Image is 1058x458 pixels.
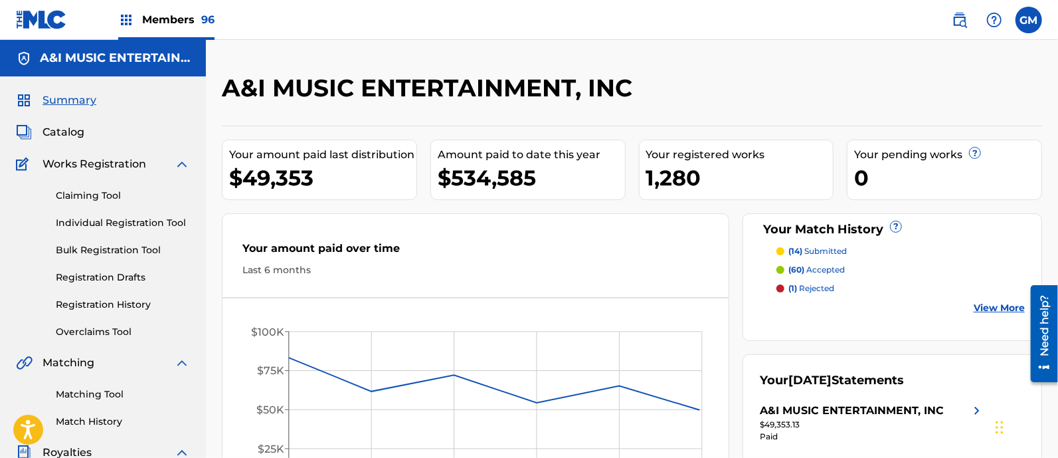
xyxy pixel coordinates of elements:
[174,156,190,172] img: expand
[760,419,985,431] div: $49,353.13
[16,124,84,140] a: CatalogCatalog
[142,12,215,27] span: Members
[201,13,215,26] span: 96
[242,241,709,263] div: Your amount paid over time
[16,10,67,29] img: MLC Logo
[986,12,1002,28] img: help
[16,355,33,371] img: Matching
[258,443,284,455] tspan: $25K
[760,403,985,443] a: A&I MUSIC ENTERTAINMENT, INCright chevron icon$49,353.13Paid
[760,403,944,419] div: A&I MUSIC ENTERTAINMENT, INC
[854,147,1041,163] div: Your pending works
[760,372,904,390] div: Your Statements
[43,92,96,108] span: Summary
[996,407,1004,447] div: Drag
[969,403,985,419] img: right chevron icon
[56,189,190,203] a: Claiming Tool
[222,73,639,103] h2: A&I MUSIC ENTERTAINMENT, INC
[16,92,96,108] a: SummarySummary
[946,7,973,33] a: Public Search
[776,245,1025,257] a: (14) submitted
[776,264,1025,276] a: (60) accepted
[43,355,94,371] span: Matching
[438,163,625,193] div: $534,585
[788,246,802,256] span: (14)
[43,124,84,140] span: Catalog
[952,12,968,28] img: search
[891,221,901,232] span: ?
[438,147,625,163] div: Amount paid to date this year
[992,394,1058,458] iframe: Chat Widget
[56,388,190,401] a: Matching Tool
[242,263,709,277] div: Last 6 months
[970,148,980,158] span: ?
[56,298,190,312] a: Registration History
[788,373,832,388] span: [DATE]
[981,7,1008,33] div: Help
[788,283,834,294] p: rejected
[251,326,284,338] tspan: $100K
[56,243,190,257] a: Bulk Registration Tool
[229,163,416,193] div: $49,353
[788,283,797,293] span: (1)
[776,283,1025,294] a: (1) rejected
[56,271,190,285] a: Registration Drafts
[16,156,33,172] img: Works Registration
[788,264,845,276] p: accepted
[760,221,1025,239] div: Your Match History
[646,147,834,163] div: Your registered works
[16,92,32,108] img: Summary
[229,147,416,163] div: Your amount paid last distribution
[56,325,190,339] a: Overclaims Tool
[256,403,284,416] tspan: $50K
[16,124,32,140] img: Catalog
[257,364,284,377] tspan: $75K
[16,51,32,66] img: Accounts
[788,245,847,257] p: submitted
[1021,281,1058,388] iframe: Resource Center
[1015,7,1042,33] div: User Menu
[56,216,190,230] a: Individual Registration Tool
[788,265,804,275] span: (60)
[40,51,190,66] h5: A&I MUSIC ENTERTAINMENT, INC
[56,415,190,429] a: Match History
[118,12,134,28] img: Top Rightsholders
[646,163,834,193] div: 1,280
[974,301,1025,315] a: View More
[760,431,985,443] div: Paid
[43,156,146,172] span: Works Registration
[854,163,1041,193] div: 0
[174,355,190,371] img: expand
